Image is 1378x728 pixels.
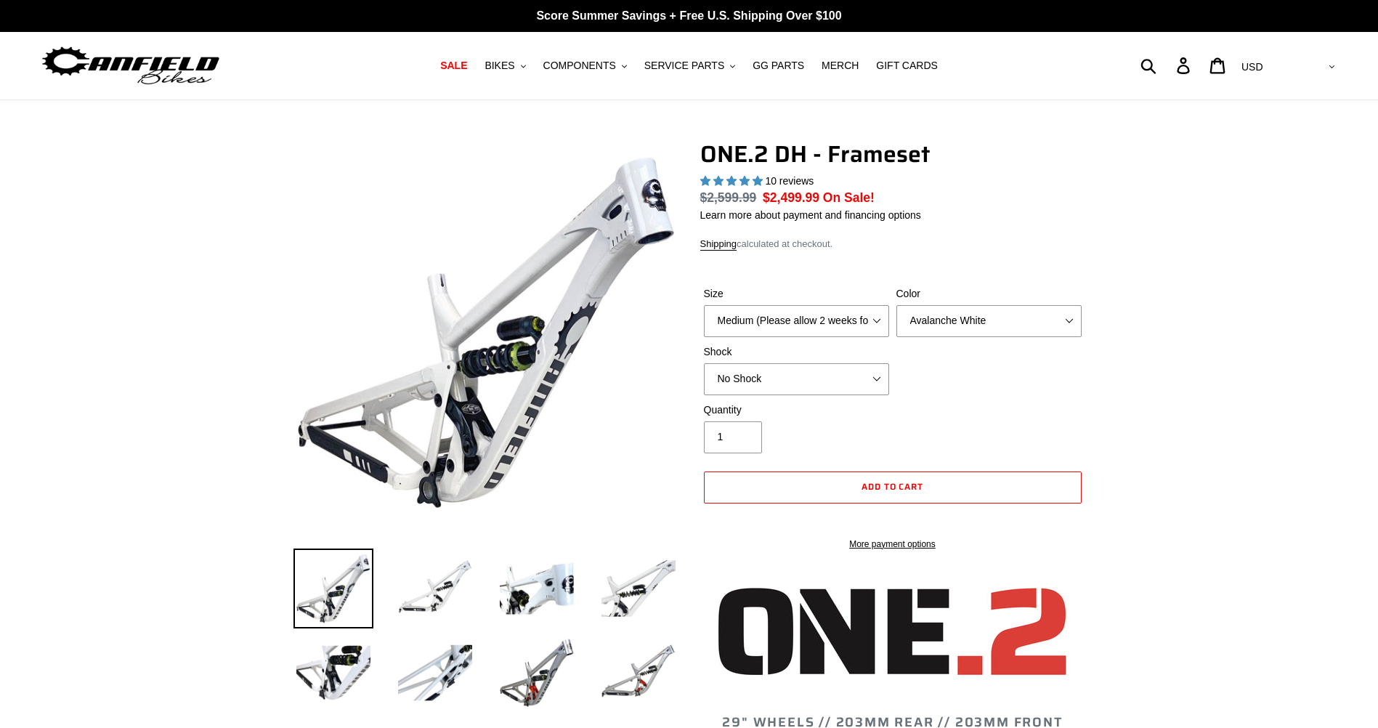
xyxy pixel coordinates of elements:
[477,56,532,76] button: BIKES
[700,140,1085,168] h1: ONE.2 DH - Frameset
[536,56,634,76] button: COMPONENTS
[700,190,757,205] s: $2,599.99
[40,43,222,89] img: Canfield Bikes
[599,549,678,628] img: Load image into Gallery viewer, ONE.2 DH - Frameset
[433,56,474,76] a: SALE
[704,403,889,418] label: Quantity
[1148,49,1186,81] input: Search
[704,472,1082,503] button: Add to cart
[876,60,938,72] span: GIFT CARDS
[700,238,737,251] a: Shipping
[395,633,475,713] img: Load image into Gallery viewer, ONE.2 DH - Frameset
[704,344,889,360] label: Shock
[700,209,921,221] a: Learn more about payment and financing options
[896,286,1082,302] label: Color
[637,56,742,76] button: SERVICE PARTS
[395,549,475,628] img: Load image into Gallery viewer, ONE.2 DH - Frameset
[822,60,859,72] span: MERCH
[745,56,811,76] a: GG PARTS
[485,60,514,72] span: BIKES
[704,286,889,302] label: Size
[440,60,467,72] span: SALE
[293,549,373,628] img: Load image into Gallery viewer, ONE.2 DH - Frameset
[293,633,373,713] img: Load image into Gallery viewer, ONE.2 DH - Frameset
[704,538,1082,551] a: More payment options
[862,480,924,493] span: Add to cart
[599,633,678,713] img: Load image into Gallery viewer, ONE.2 DH - Frameset
[765,175,814,187] span: 10 reviews
[814,56,866,76] a: MERCH
[763,190,819,205] span: $2,499.99
[753,60,804,72] span: GG PARTS
[869,56,945,76] a: GIFT CARDS
[700,237,1085,251] div: calculated at checkout.
[497,549,577,628] img: Load image into Gallery viewer, ONE.2 DH - Frameset
[543,60,616,72] span: COMPONENTS
[700,175,766,187] span: 5.00 stars
[497,633,577,713] img: Load image into Gallery viewer, ONE.2 DH - Frameset
[823,188,875,207] span: On Sale!
[296,143,676,522] img: ONE.2 DH - Frameset
[644,60,724,72] span: SERVICE PARTS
